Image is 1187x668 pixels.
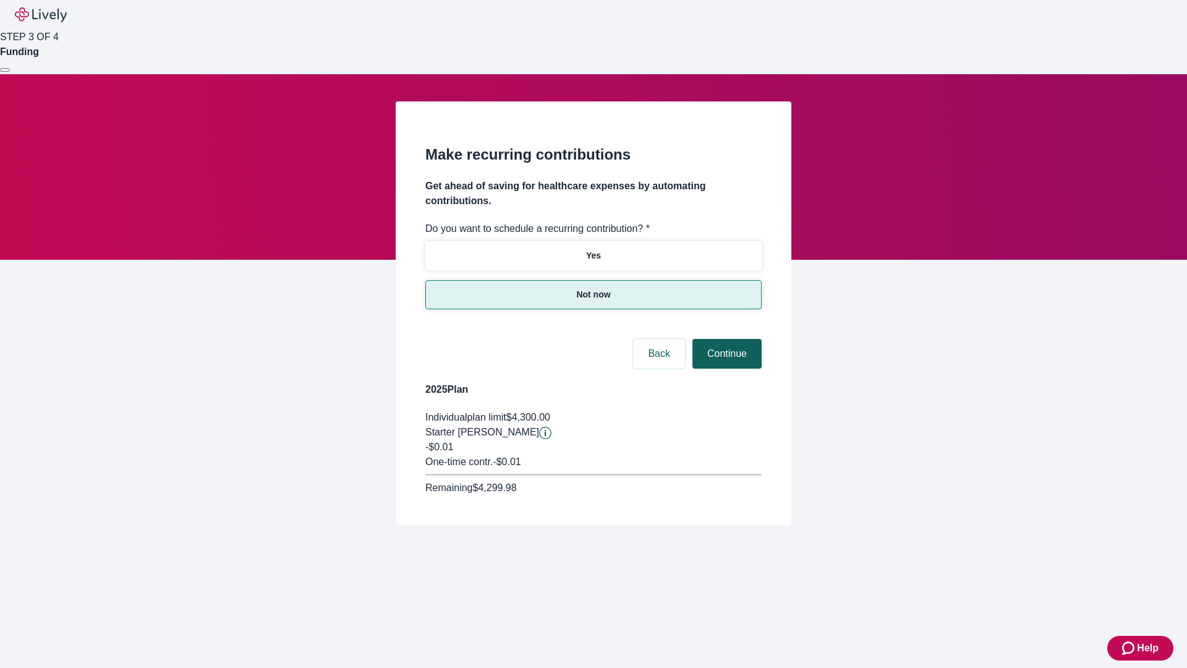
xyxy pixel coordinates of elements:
[586,249,601,262] p: Yes
[1107,636,1173,661] button: Zendesk support iconHelp
[425,221,650,236] label: Do you want to schedule a recurring contribution? *
[425,442,453,452] span: -$0.01
[1137,641,1159,656] span: Help
[425,143,762,166] h2: Make recurring contributions
[425,179,762,208] h4: Get ahead of saving for healthcare expenses by automating contributions.
[425,280,762,309] button: Not now
[425,382,762,397] h4: 2025 Plan
[576,288,610,301] p: Not now
[425,241,762,270] button: Yes
[425,482,472,493] span: Remaining
[539,427,551,439] svg: Starter penny details
[539,427,551,439] button: Lively will contribute $0.01 to establish your account
[472,482,516,493] span: $4,299.98
[1122,641,1137,656] svg: Zendesk support icon
[15,7,67,22] img: Lively
[493,456,521,467] span: - $0.01
[633,339,685,369] button: Back
[506,412,550,422] span: $4,300.00
[425,427,539,437] span: Starter [PERSON_NAME]
[692,339,762,369] button: Continue
[425,456,493,467] span: One-time contr.
[425,412,506,422] span: Individual plan limit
